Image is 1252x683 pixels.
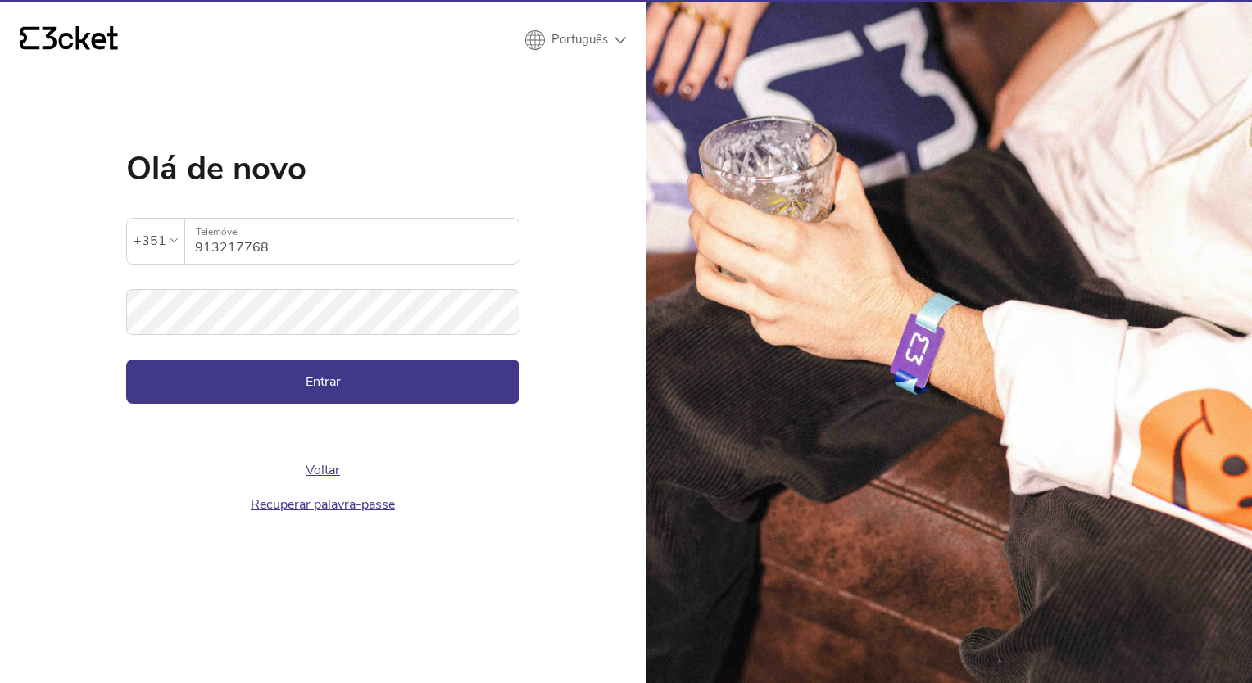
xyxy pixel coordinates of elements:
a: Recuperar palavra-passe [251,495,395,513]
label: Telemóvel [185,219,519,246]
div: +351 [134,228,166,253]
a: {' '} [20,26,118,54]
label: Palavra-passe [126,289,519,316]
a: Voltar [306,461,340,479]
h1: Olá de novo [126,152,519,185]
input: Telemóvel [195,219,519,264]
button: Entrar [126,360,519,404]
g: {' '} [20,27,39,50]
